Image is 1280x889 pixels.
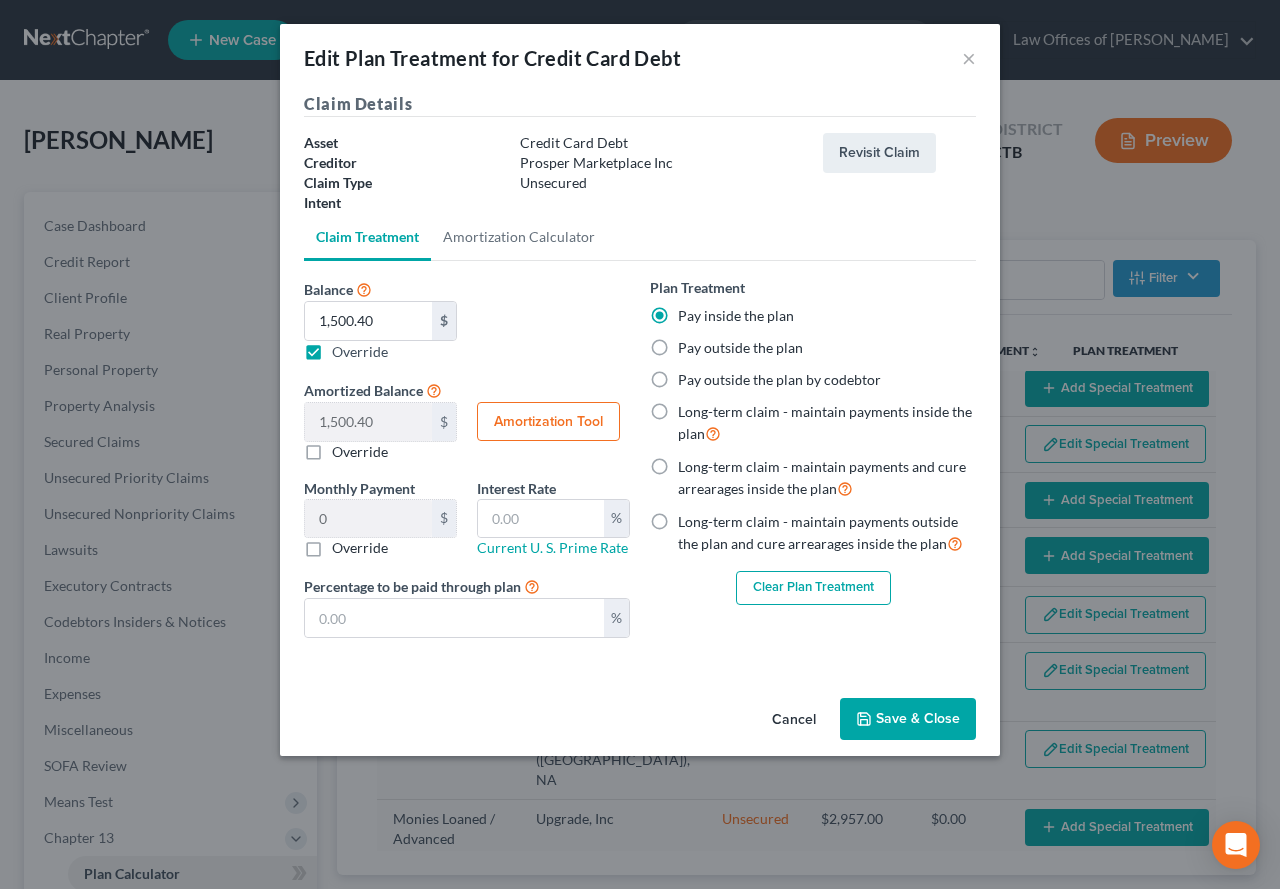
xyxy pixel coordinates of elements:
div: Credit Card Debt [510,133,813,153]
div: % [604,599,629,637]
div: $ [432,302,456,340]
h5: Claim Details [304,92,976,117]
div: Unsecured [510,173,813,193]
a: Claim Treatment [304,213,431,261]
div: Claim Type [294,173,510,193]
div: Prosper Marketplace Inc [510,153,813,173]
label: Override [332,538,388,558]
label: Pay outside the plan by codebtor [678,370,881,390]
div: $ [432,500,456,538]
div: Intent [294,193,510,213]
input: 0.00 [305,599,604,637]
label: Interest Rate [477,478,556,499]
label: Monthly Payment [304,478,415,499]
button: × [962,46,976,70]
div: Creditor [294,153,510,173]
span: Balance [304,281,353,298]
div: % [604,500,629,538]
div: Asset [294,133,510,153]
a: Amortization Calculator [431,213,607,261]
div: Open Intercom Messenger [1212,821,1260,869]
label: Override [332,341,388,362]
button: Clear Plan Treatment [736,571,891,605]
label: Long-term claim - maintain payments outside the plan and cure arrearages inside the plan [678,512,976,555]
span: Percentage to be paid through plan [304,578,521,595]
label: Long-term claim - maintain payments and cure arrearages inside the plan [678,457,976,500]
label: Pay inside the plan [678,306,794,326]
button: Revisit Claim [823,133,936,173]
button: Cancel [756,700,832,740]
label: Override [332,442,388,462]
input: 0.00 [305,500,432,538]
button: Amortization Tool [477,402,620,442]
span: Amortized Balance [304,382,423,399]
label: Plan Treatment [650,277,745,298]
div: $ [432,403,456,441]
input: 0.00 [305,403,432,441]
input: 0.00 [478,500,604,538]
a: Current U. S. Prime Rate [477,539,628,556]
label: Pay outside the plan [678,338,803,358]
div: Edit Plan Treatment for Credit Card Debt [304,44,681,72]
label: Long-term claim - maintain payments inside the plan [678,402,976,445]
input: Balance $ Override [305,302,432,340]
button: Save & Close [840,698,976,740]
